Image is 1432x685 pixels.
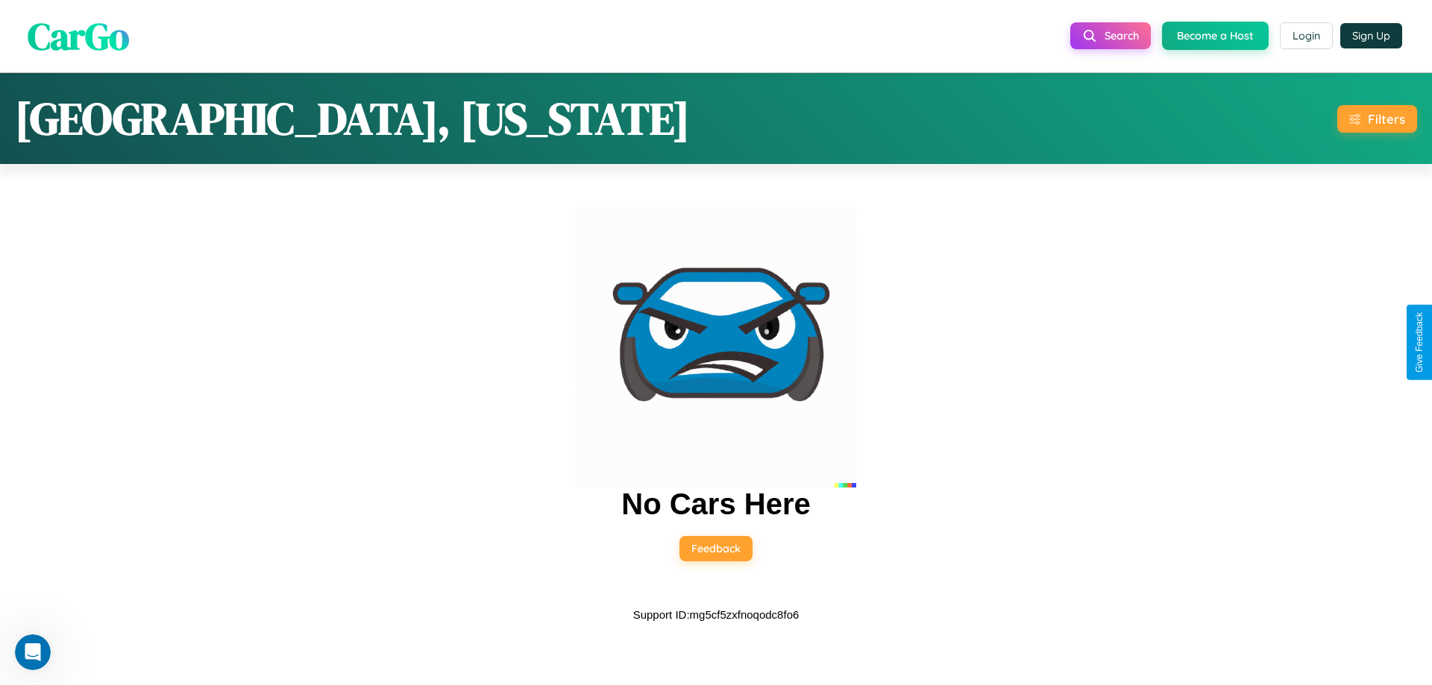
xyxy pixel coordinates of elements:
span: CarGo [28,10,129,61]
iframe: Intercom live chat [15,634,51,670]
button: Login [1280,22,1333,49]
p: Support ID: mg5cf5zxfnoqodc8fo6 [633,604,800,625]
div: Filters [1368,111,1405,127]
button: Feedback [679,536,753,561]
button: Filters [1337,105,1417,133]
button: Sign Up [1340,23,1402,48]
h1: [GEOGRAPHIC_DATA], [US_STATE] [15,88,690,149]
h2: No Cars Here [621,487,810,521]
button: Become a Host [1162,22,1269,50]
button: Search [1070,22,1151,49]
div: Give Feedback [1414,312,1425,373]
img: car [576,207,856,487]
span: Search [1105,29,1139,42]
